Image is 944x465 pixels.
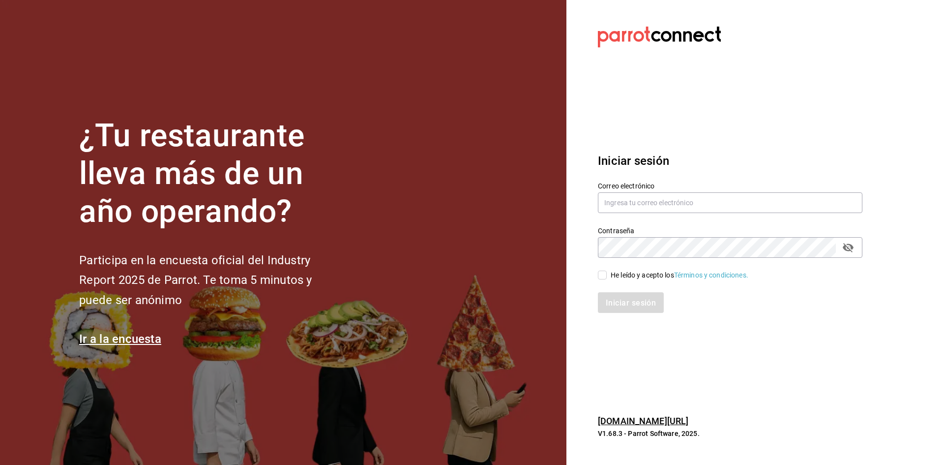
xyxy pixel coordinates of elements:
[598,227,634,235] font: Contraseña
[79,117,304,230] font: ¿Tu restaurante lleva más de un año operando?
[674,271,748,279] a: Términos y condiciones.
[598,416,688,426] a: [DOMAIN_NAME][URL]
[611,271,674,279] font: He leído y acepto los
[79,332,161,346] a: Ir a la encuesta
[598,192,862,213] input: Ingresa tu correo electrónico
[598,430,700,437] font: V1.68.3 - Parrot Software, 2025.
[840,239,856,256] button: campo de contraseña
[598,154,669,168] font: Iniciar sesión
[598,182,654,190] font: Correo electrónico
[79,253,312,308] font: Participa en la encuesta oficial del Industry Report 2025 de Parrot. Te toma 5 minutos y puede se...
